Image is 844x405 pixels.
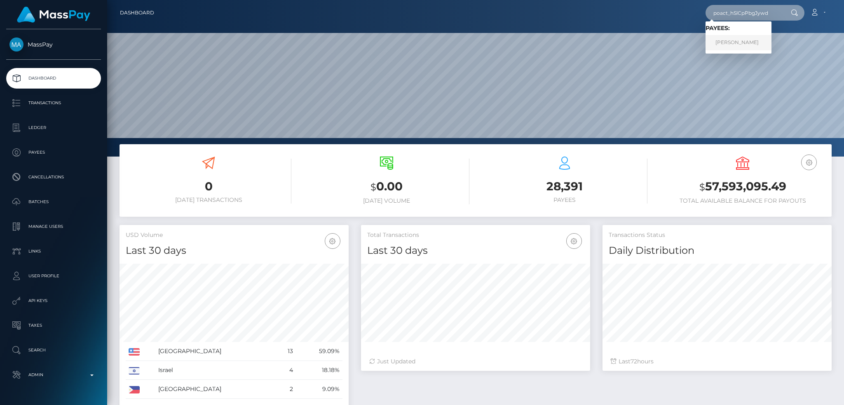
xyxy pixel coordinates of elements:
h4: Last 30 days [367,243,584,258]
p: Dashboard [9,72,98,84]
a: Taxes [6,315,101,336]
img: US.png [129,348,140,356]
div: Just Updated [369,357,582,366]
a: Batches [6,192,101,212]
a: Links [6,241,101,262]
input: Search... [706,5,783,21]
a: Dashboard [6,68,101,89]
h3: 0.00 [304,178,469,195]
p: Cancellations [9,171,98,183]
span: MassPay [6,41,101,48]
img: PH.png [129,386,140,393]
h6: Total Available Balance for Payouts [660,197,825,204]
p: Links [9,245,98,258]
h6: Payees: [706,25,771,32]
h6: [DATE] Volume [304,197,469,204]
h5: USD Volume [126,231,342,239]
a: Admin [6,365,101,385]
p: Admin [9,369,98,381]
p: Ledger [9,122,98,134]
h4: Last 30 days [126,243,342,258]
img: MassPay [9,37,23,52]
div: Last hours [611,357,823,366]
td: 18.18% [296,361,342,380]
a: Cancellations [6,167,101,187]
td: 59.09% [296,342,342,361]
h4: Daily Distribution [609,243,825,258]
img: IL.png [129,367,140,375]
p: Batches [9,196,98,208]
small: $ [699,181,705,193]
h3: 28,391 [482,178,647,194]
td: 9.09% [296,380,342,399]
p: Payees [9,146,98,159]
a: Transactions [6,93,101,113]
a: Manage Users [6,216,101,237]
a: Ledger [6,117,101,138]
p: Transactions [9,97,98,109]
td: 2 [277,380,296,399]
small: $ [370,181,376,193]
p: User Profile [9,270,98,282]
p: Taxes [9,319,98,332]
h3: 0 [126,178,291,194]
h6: [DATE] Transactions [126,197,291,204]
td: [GEOGRAPHIC_DATA] [155,380,277,399]
p: API Keys [9,295,98,307]
a: Search [6,340,101,361]
a: API Keys [6,290,101,311]
h6: Payees [482,197,647,204]
td: 4 [277,361,296,380]
td: 13 [277,342,296,361]
a: User Profile [6,266,101,286]
img: MassPay Logo [17,7,90,23]
h5: Transactions Status [609,231,825,239]
h5: Total Transactions [367,231,584,239]
p: Manage Users [9,220,98,233]
td: [GEOGRAPHIC_DATA] [155,342,277,361]
td: Israel [155,361,277,380]
h3: 57,593,095.49 [660,178,825,195]
p: Search [9,344,98,356]
a: [PERSON_NAME] [706,35,771,50]
a: Payees [6,142,101,163]
span: 72 [631,358,637,365]
a: Dashboard [120,4,154,21]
